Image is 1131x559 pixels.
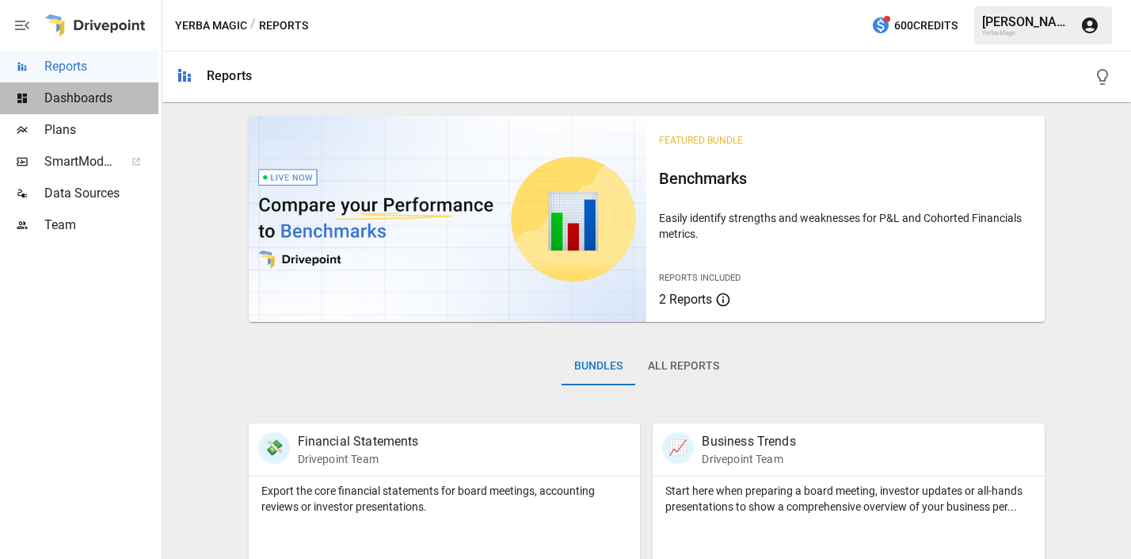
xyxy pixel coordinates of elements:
div: 💸 [258,432,290,464]
span: Dashboards [44,89,158,108]
span: 2 Reports [659,292,712,307]
span: Reports Included [659,273,741,283]
span: ™ [113,150,124,170]
p: Drivepoint Team [702,451,795,467]
p: Business Trends [702,432,795,451]
button: Yerba Magic [175,16,247,36]
p: Drivepoint Team [298,451,419,467]
p: Start here when preparing a board meeting, investor updates or all-hands presentations to show a ... [665,483,1032,515]
div: [PERSON_NAME] [982,14,1071,29]
span: SmartModel [44,152,114,171]
div: Yerba Magic [982,29,1071,36]
div: Reports [207,68,252,83]
div: / [250,16,256,36]
div: 📈 [662,432,694,464]
span: Team [44,216,158,235]
img: video thumbnail [249,116,647,322]
button: All Reports [635,347,732,385]
h6: Benchmarks [659,166,1032,191]
span: Plans [44,121,158,140]
p: Easily identify strengths and weaknesses for P&L and Cohorted Financials metrics. [659,210,1032,242]
p: Export the core financial statements for board meetings, accounting reviews or investor presentat... [261,483,628,515]
span: 600 Credits [894,16,958,36]
span: Featured Bundle [659,135,743,146]
button: 600Credits [865,11,964,40]
p: Financial Statements [298,432,419,451]
button: Bundles [562,347,635,385]
span: Data Sources [44,184,158,203]
span: Reports [44,57,158,76]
